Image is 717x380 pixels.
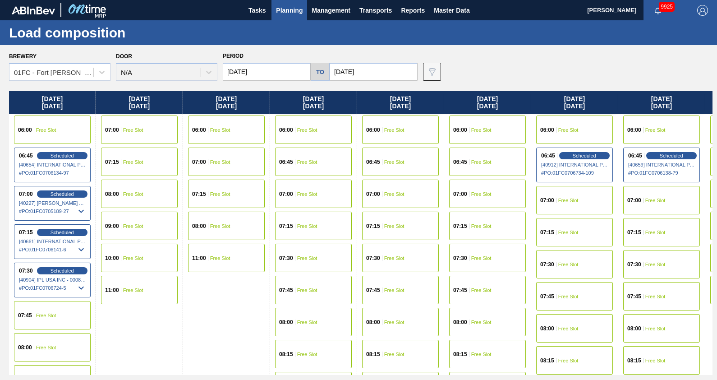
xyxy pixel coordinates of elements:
[12,6,55,14] img: TNhmsLtSVTkK8tSr43FrP2fwEKptu5GPRR3wAAAABJRU5ErkJggg==
[105,287,119,293] span: 11:00
[471,159,492,165] span: Free Slot
[276,5,303,16] span: Planning
[36,127,56,133] span: Free Slot
[645,230,666,235] span: Free Slot
[558,358,579,363] span: Free Slot
[123,191,143,197] span: Free Slot
[123,255,143,261] span: Free Slot
[279,159,293,165] span: 06:45
[279,352,293,357] span: 08:15
[366,320,380,325] span: 08:00
[210,223,230,229] span: Free Slot
[573,153,596,158] span: Scheduled
[384,127,404,133] span: Free Slot
[628,153,642,158] span: 06:45
[297,255,317,261] span: Free Slot
[223,53,244,59] span: Period
[540,198,554,203] span: 07:00
[19,239,87,244] span: [40661] INTERNATIONAL PAPER COMPANY - 0008219785
[423,63,441,81] button: icon-filter-gray
[18,313,32,318] span: 07:45
[453,127,467,133] span: 06:00
[51,230,74,235] span: Scheduled
[123,223,143,229] span: Free Slot
[540,294,554,299] span: 07:45
[453,352,467,357] span: 08:15
[359,5,392,16] span: Transports
[540,326,554,331] span: 08:00
[627,230,641,235] span: 07:15
[659,2,675,12] span: 9925
[123,287,143,293] span: Free Slot
[192,191,206,197] span: 07:15
[697,5,708,16] img: Logout
[330,63,418,81] input: mm/dd/yyyy
[645,198,666,203] span: Free Slot
[19,230,33,235] span: 07:15
[645,326,666,331] span: Free Slot
[645,358,666,363] span: Free Slot
[19,153,33,158] span: 06:45
[297,191,317,197] span: Free Slot
[9,53,37,60] label: Brewery
[18,345,32,350] span: 08:00
[105,223,119,229] span: 09:00
[19,191,33,197] span: 07:00
[223,63,311,81] input: mm/dd/yyyy
[645,294,666,299] span: Free Slot
[297,127,317,133] span: Free Slot
[297,223,317,229] span: Free Slot
[628,167,696,178] span: # PO : 01FC0706138-79
[660,153,683,158] span: Scheduled
[627,294,641,299] span: 07:45
[540,127,554,133] span: 06:00
[105,127,119,133] span: 07:00
[19,206,87,217] span: # PO : 01FC0705189-27
[279,127,293,133] span: 06:00
[9,28,169,38] h1: Load composition
[357,91,444,114] div: [DATE] [DATE]
[471,320,492,325] span: Free Slot
[105,159,119,165] span: 07:15
[531,91,618,114] div: [DATE] [DATE]
[51,191,74,197] span: Scheduled
[247,5,267,16] span: Tasks
[558,230,579,235] span: Free Slot
[453,191,467,197] span: 07:00
[366,352,380,357] span: 08:15
[366,223,380,229] span: 07:15
[210,191,230,197] span: Free Slot
[366,255,380,261] span: 07:30
[453,159,467,165] span: 06:45
[471,255,492,261] span: Free Slot
[627,358,641,363] span: 08:15
[19,268,33,273] span: 07:30
[627,198,641,203] span: 07:00
[384,320,404,325] span: Free Slot
[19,244,87,255] span: # PO : 01FC0706141-6
[297,352,317,357] span: Free Slot
[366,159,380,165] span: 06:45
[14,69,94,76] div: 01FC - Fort [PERSON_NAME] Brewery
[18,127,32,133] span: 06:00
[36,345,56,350] span: Free Slot
[51,268,74,273] span: Scheduled
[279,287,293,293] span: 07:45
[471,127,492,133] span: Free Slot
[627,326,641,331] span: 08:00
[540,358,554,363] span: 08:15
[471,352,492,357] span: Free Slot
[210,127,230,133] span: Free Slot
[540,262,554,267] span: 07:30
[312,5,350,16] span: Management
[558,127,579,133] span: Free Slot
[123,127,143,133] span: Free Slot
[453,320,467,325] span: 08:00
[183,91,270,114] div: [DATE] [DATE]
[434,5,469,16] span: Master Data
[628,162,696,167] span: [40659] INTERNATIONAL PAPER COMPANY - 0008219785
[192,127,206,133] span: 06:00
[279,320,293,325] span: 08:00
[645,262,666,267] span: Free Slot
[643,4,672,17] button: Notifications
